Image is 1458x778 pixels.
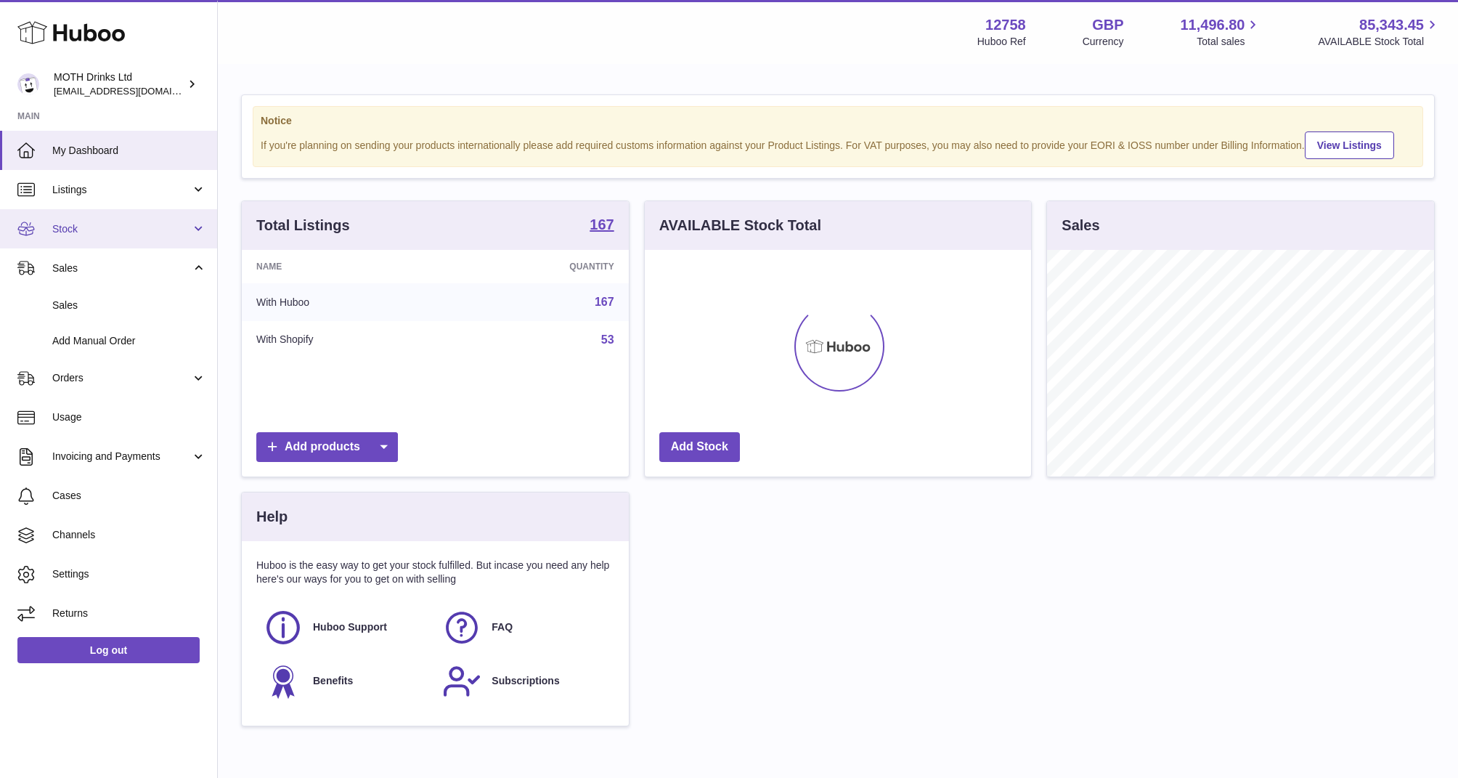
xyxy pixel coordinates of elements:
[659,432,740,462] a: Add Stock
[1318,15,1441,49] a: 85,343.45 AVAILABLE Stock Total
[52,410,206,424] span: Usage
[1180,15,1245,35] span: 11,496.80
[442,662,606,701] a: Subscriptions
[242,283,450,321] td: With Huboo
[264,608,428,647] a: Huboo Support
[492,620,513,634] span: FAQ
[52,528,206,542] span: Channels
[492,674,559,688] span: Subscriptions
[1092,15,1123,35] strong: GBP
[442,608,606,647] a: FAQ
[242,250,450,283] th: Name
[595,296,614,308] a: 167
[1180,15,1261,49] a: 11,496.80 Total sales
[242,321,450,359] td: With Shopify
[52,222,191,236] span: Stock
[659,216,821,235] h3: AVAILABLE Stock Total
[264,662,428,701] a: Benefits
[52,144,206,158] span: My Dashboard
[52,489,206,503] span: Cases
[256,559,614,586] p: Huboo is the easy way to get your stock fulfilled. But incase you need any help here's our ways f...
[450,250,628,283] th: Quantity
[590,217,614,235] a: 167
[52,299,206,312] span: Sales
[52,567,206,581] span: Settings
[261,114,1415,128] strong: Notice
[54,70,184,98] div: MOTH Drinks Ltd
[256,216,350,235] h3: Total Listings
[52,262,191,275] span: Sales
[313,674,353,688] span: Benefits
[52,607,206,620] span: Returns
[1318,35,1441,49] span: AVAILABLE Stock Total
[1083,35,1124,49] div: Currency
[54,85,213,97] span: [EMAIL_ADDRESS][DOMAIN_NAME]
[313,620,387,634] span: Huboo Support
[601,333,614,346] a: 53
[261,129,1415,159] div: If you're planning on sending your products internationally please add required customs informati...
[52,371,191,385] span: Orders
[1062,216,1099,235] h3: Sales
[17,73,39,95] img: orders@mothdrinks.com
[52,334,206,348] span: Add Manual Order
[17,637,200,663] a: Log out
[977,35,1026,49] div: Huboo Ref
[52,183,191,197] span: Listings
[52,450,191,463] span: Invoicing and Payments
[1359,15,1424,35] span: 85,343.45
[1305,131,1394,159] a: View Listings
[256,432,398,462] a: Add products
[1197,35,1261,49] span: Total sales
[590,217,614,232] strong: 167
[256,507,288,527] h3: Help
[985,15,1026,35] strong: 12758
